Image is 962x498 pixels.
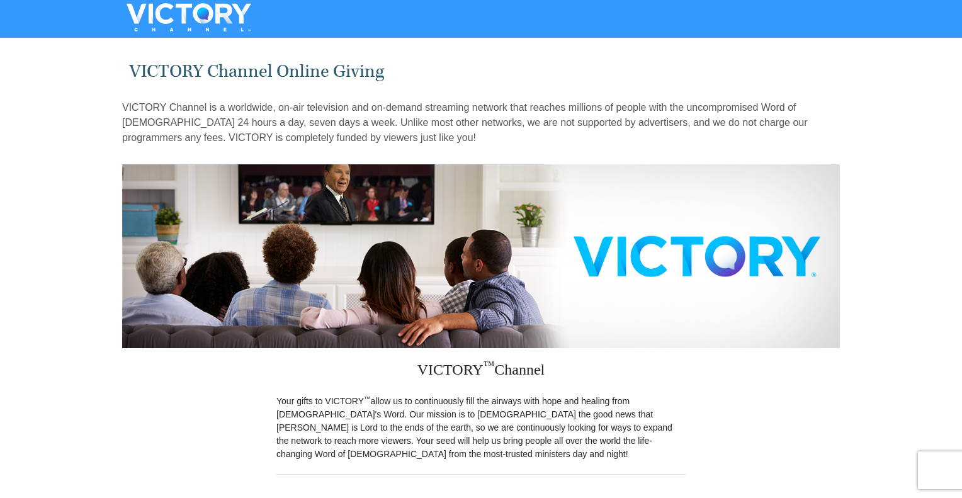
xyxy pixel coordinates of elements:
[129,61,834,82] h1: VICTORY Channel Online Giving
[484,359,495,371] sup: ™
[276,348,686,395] h3: VICTORY Channel
[364,395,371,402] sup: ™
[110,3,268,31] img: VICTORYTHON - VICTORY Channel
[122,100,840,145] p: VICTORY Channel is a worldwide, on-air television and on-demand streaming network that reaches mi...
[276,395,686,461] p: Your gifts to VICTORY allow us to continuously fill the airways with hope and healing from [DEMOG...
